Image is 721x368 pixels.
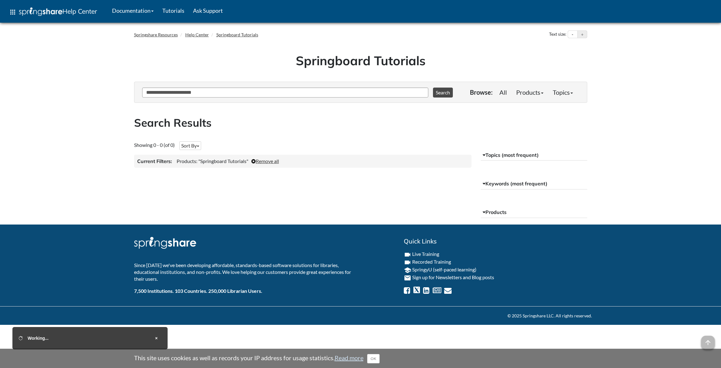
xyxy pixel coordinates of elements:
a: Topics [548,86,578,98]
a: Ask Support [189,3,227,18]
a: Read more [335,354,363,361]
a: arrow_upward [701,336,715,344]
a: Tutorials [158,3,189,18]
span: apps [9,8,16,16]
b: 7,500 Institutions. 103 Countries. 250,000 Librarian Users. [134,288,262,294]
button: Topics (most frequent) [481,150,587,161]
a: Live Training [412,251,439,257]
span: Working... [28,336,48,341]
p: Browse: [470,88,493,97]
button: Sort By [179,141,201,150]
a: Sign up for Newsletters and Blog posts [412,274,494,280]
button: Decrease text size [568,31,577,38]
a: Springboard Tutorials [216,32,258,37]
a: Recorded Training [412,259,451,265]
button: Close [367,354,380,363]
button: Products [481,207,587,218]
span: Help Center [62,7,97,15]
a: All [495,86,511,98]
h2: Quick Links [404,237,587,246]
div: This site uses cookies as well as records your IP address for usage statistics. [128,353,593,363]
h3: Current Filters [137,158,172,165]
button: Close [151,333,161,343]
a: SpringyU (self-paced learning) [412,266,476,272]
a: Documentation [108,3,158,18]
h2: Search Results [134,115,587,130]
a: Help Center [185,32,209,37]
a: Springshare Resources [134,32,178,37]
button: Increase text size [578,31,587,38]
span: Showing 0 - 0 (of 0) [134,142,175,148]
a: apps Help Center [5,3,101,21]
p: Since [DATE] we've been developing affordable, standards-based software solutions for libraries, ... [134,262,356,283]
button: Keywords (most frequent) [481,178,587,189]
a: Products [511,86,548,98]
i: videocam [404,259,411,266]
div: Text size: [548,30,568,39]
span: "Springboard Tutorials" [198,158,248,164]
div: © 2025 Springshare LLC. All rights reserved. [129,313,592,319]
img: Springshare [134,237,196,249]
h1: Springboard Tutorials [139,52,583,69]
button: Search [433,88,453,98]
i: school [404,266,411,274]
img: Springshare [19,7,62,16]
a: Remove all [251,158,279,164]
i: videocam [404,251,411,258]
span: arrow_upward [701,336,715,349]
i: email [404,274,411,282]
span: Products: [177,158,197,164]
